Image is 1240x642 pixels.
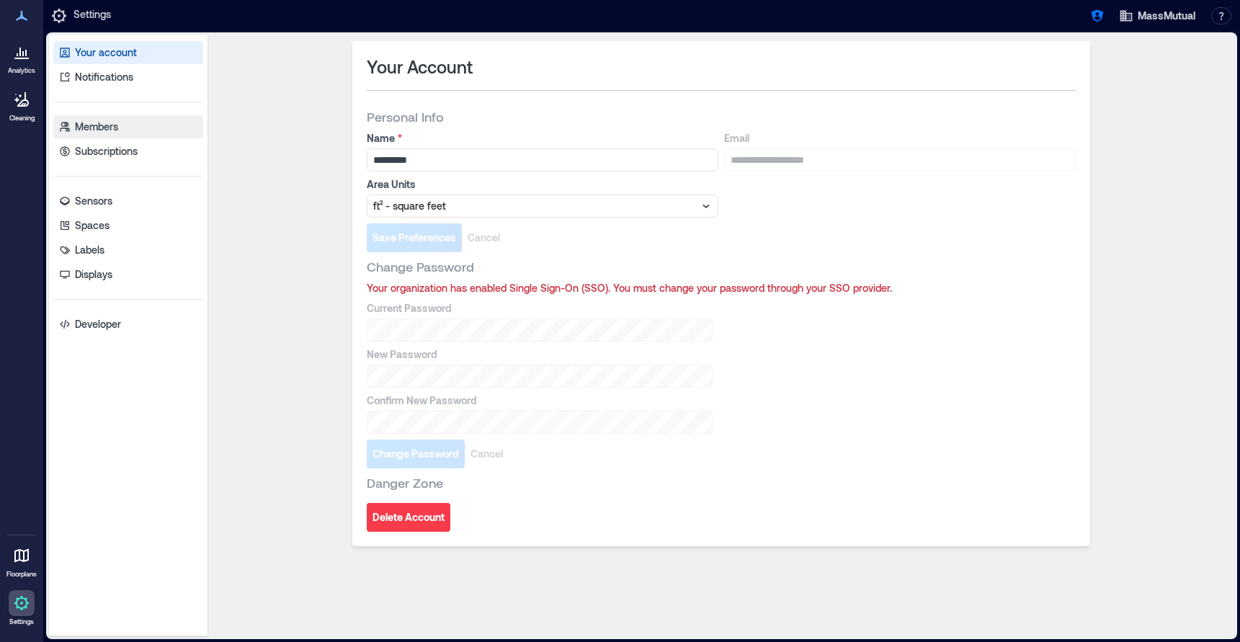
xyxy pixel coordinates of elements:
label: Name [367,131,715,146]
label: Email [724,131,1073,146]
p: Labels [75,243,104,257]
p: Members [75,120,118,134]
p: Your account [75,45,137,60]
p: Subscriptions [75,144,138,159]
a: Your account [53,41,203,64]
p: Settings [9,618,34,626]
a: Spaces [53,214,203,237]
span: Change Password [367,258,474,275]
button: Cancel [462,223,506,252]
button: Save Preferences [367,223,462,252]
p: Displays [75,267,112,282]
button: MassMutual [1115,4,1200,27]
span: Cancel [468,231,500,245]
a: Sensors [53,190,203,213]
span: Change Password [373,447,459,461]
p: Settings [73,7,111,24]
label: New Password [367,347,710,362]
span: MassMutual [1138,9,1195,23]
p: Notifications [75,70,133,84]
button: Delete Account [367,503,450,532]
a: Displays [53,263,203,286]
button: Change Password [367,440,465,468]
a: Labels [53,238,203,262]
span: Delete Account [373,510,445,525]
p: Cleaning [9,114,35,122]
p: Spaces [75,218,110,233]
p: Sensors [75,194,112,208]
a: Notifications [53,66,203,89]
label: Confirm New Password [367,393,710,408]
div: Your organization has enabled Single Sign-On (SSO). You must change your password through your SS... [367,281,1076,295]
a: Subscriptions [53,140,203,163]
span: Personal Info [367,108,444,125]
span: Your Account [367,55,473,79]
span: Danger Zone [367,474,443,491]
p: Developer [75,317,121,331]
a: Members [53,115,203,138]
a: Settings [4,586,39,630]
span: Cancel [470,447,503,461]
a: Analytics [4,35,40,79]
a: Developer [53,313,203,336]
label: Current Password [367,301,710,316]
label: Area Units [367,177,715,192]
p: Floorplans [6,570,37,579]
p: Analytics [8,66,35,75]
button: Cancel [465,440,509,468]
a: Cleaning [4,82,40,127]
a: Floorplans [2,538,41,583]
span: Save Preferences [373,231,456,245]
